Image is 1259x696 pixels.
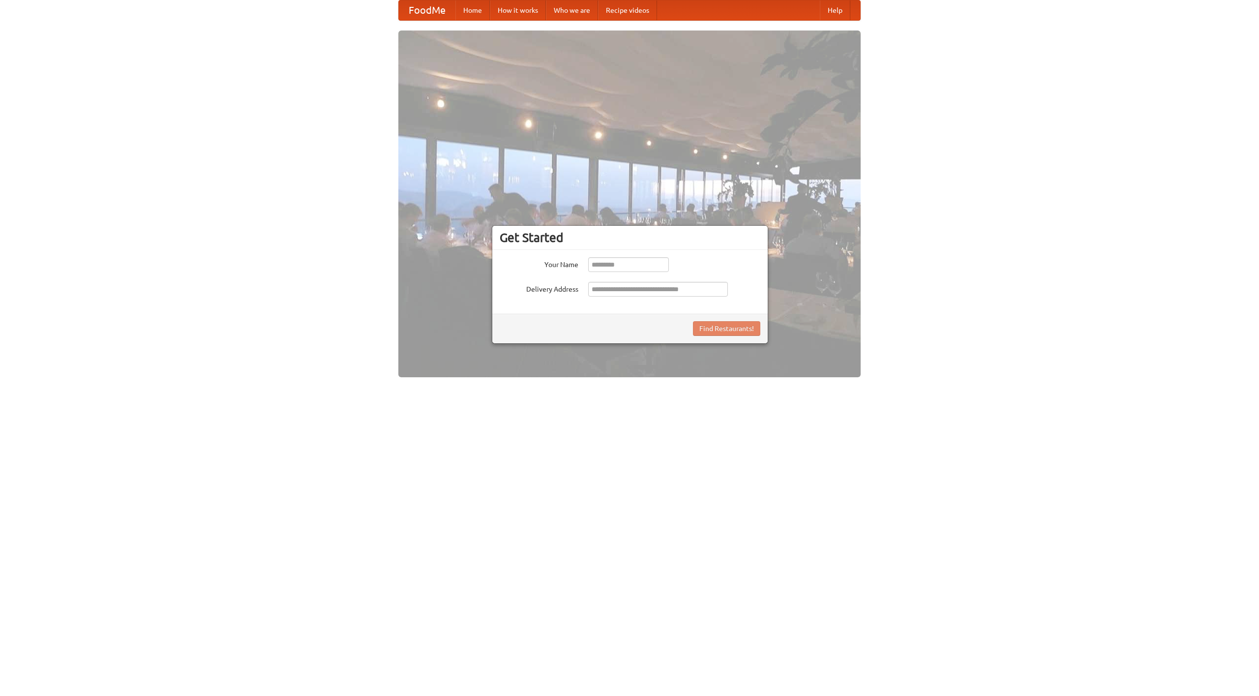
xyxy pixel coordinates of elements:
a: Recipe videos [598,0,657,20]
a: Who we are [546,0,598,20]
a: Home [455,0,490,20]
label: Delivery Address [500,282,578,294]
button: Find Restaurants! [693,321,760,336]
a: Help [820,0,850,20]
a: How it works [490,0,546,20]
h3: Get Started [500,230,760,245]
a: FoodMe [399,0,455,20]
label: Your Name [500,257,578,270]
